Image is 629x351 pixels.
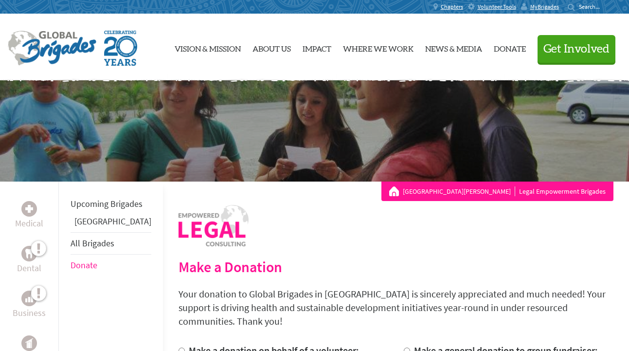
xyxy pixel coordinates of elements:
div: Medical [21,201,37,217]
span: Get Involved [543,43,610,55]
div: Business [21,291,37,306]
a: Donate [494,22,526,73]
a: Where We Work [343,22,413,73]
a: Upcoming Brigades [71,198,143,209]
a: [GEOGRAPHIC_DATA][PERSON_NAME] [403,186,515,196]
a: Impact [303,22,331,73]
a: About Us [252,22,291,73]
a: [GEOGRAPHIC_DATA] [74,216,151,227]
p: Dental [17,261,41,275]
button: Get Involved [538,35,615,63]
p: Business [13,306,46,320]
img: logo-human-rights.png [179,205,249,246]
li: Donate [71,255,151,276]
p: Medical [15,217,43,230]
p: Your donation to Global Brigades in [GEOGRAPHIC_DATA] is sincerely appreciated and much needed! Y... [179,287,613,328]
input: Search... [579,3,607,10]
a: DentalDental [17,246,41,275]
li: All Brigades [71,232,151,255]
img: Dental [25,249,33,258]
img: Global Brigades Logo [8,31,96,66]
img: Global Brigades Celebrating 20 Years [104,31,137,66]
li: Upcoming Brigades [71,193,151,215]
div: Legal Empowerment Brigades [389,186,606,196]
a: News & Media [425,22,482,73]
h2: Make a Donation [179,258,613,276]
a: All Brigades [71,238,114,249]
span: Chapters [441,3,463,11]
img: Business [25,295,33,302]
span: MyBrigades [530,3,559,11]
div: Public Health [21,335,37,351]
img: Medical [25,205,33,213]
li: Greece [71,215,151,232]
a: Donate [71,259,97,271]
a: Vision & Mission [175,22,241,73]
a: BusinessBusiness [13,291,46,320]
span: Volunteer Tools [478,3,516,11]
a: MedicalMedical [15,201,43,230]
div: Dental [21,246,37,261]
img: Public Health [25,338,33,348]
